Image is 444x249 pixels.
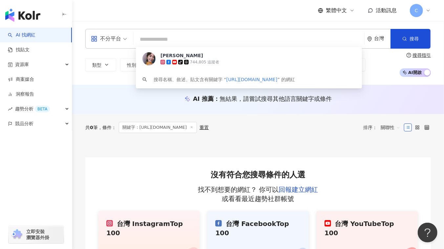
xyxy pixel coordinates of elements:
span: question-circle [407,53,411,57]
div: 台灣 [374,36,391,41]
span: 搜尋 [410,36,419,41]
div: AI 推薦 ： [193,95,332,103]
div: 搜尋指引 [412,53,431,58]
a: 洞察報告 [8,91,34,98]
span: 互動率 [201,62,215,68]
span: 條件 ： [98,125,116,130]
button: 類型 [85,58,116,71]
a: 回報建立網紅 [279,186,318,193]
span: 合作費用預估 [280,62,307,68]
span: 立即安裝 瀏覽器外掛 [26,229,49,240]
button: 互動率 [194,58,230,71]
p: 找不到想要的網紅？ 你可以 或看看最近趨勢社群帳號 [197,185,320,203]
button: 合作費用預估 [273,58,322,71]
div: BETA [35,106,50,112]
a: chrome extension立即安裝 瀏覽器外掛 [9,226,64,243]
div: 排序： [363,122,404,133]
a: 找貼文 [8,47,30,53]
button: 搜尋 [391,29,431,49]
span: 0 [90,125,93,130]
div: 不分平台 [91,34,121,44]
a: searchAI 找網紅 [8,32,35,38]
span: appstore [91,35,97,42]
button: 觀看率 [234,58,269,71]
img: logo [5,9,40,22]
h2: 沒有符合您搜尋條件的人選 [197,170,320,180]
div: 台灣 Instagram Top 100 [106,219,192,238]
span: 性別 [127,62,136,68]
span: 追蹤數 [162,62,176,68]
span: 活動訊息 [376,7,397,13]
span: rise [8,107,12,111]
span: 更多篩選 [340,62,359,67]
button: 更多篩選 [326,58,366,71]
span: 關鍵字：[URL][DOMAIN_NAME] [119,122,197,133]
span: 類型 [92,62,101,68]
a: 商案媒合 [8,76,34,83]
span: C [415,7,418,14]
span: 競品分析 [15,116,33,131]
div: 共 筆 [85,125,98,130]
button: 追蹤數 [155,58,190,71]
span: 無結果，請嘗試搜尋其他語言關鍵字或條件 [220,95,332,102]
span: 資源庫 [15,57,29,72]
span: 趨勢分析 [15,102,50,116]
span: environment [367,36,372,41]
iframe: Help Scout Beacon - Open [418,223,437,242]
span: 繁體中文 [326,7,347,14]
button: 性別 [120,58,151,71]
span: 關聯性 [381,122,400,133]
div: 台灣 Facebook Top 100 [215,219,301,238]
img: chrome extension [11,229,23,240]
div: 台灣 YouTube Top 100 [325,219,410,238]
span: 觀看率 [241,62,254,68]
div: 重置 [200,125,209,130]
